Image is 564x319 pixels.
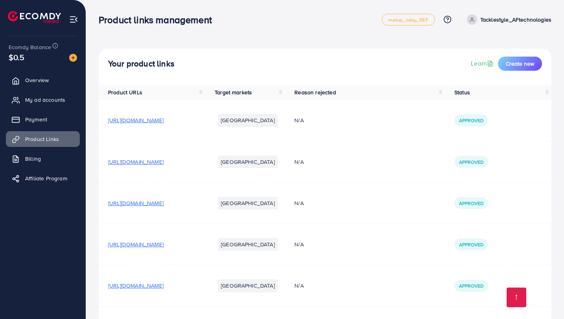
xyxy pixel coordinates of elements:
[108,59,175,69] h4: Your product links
[25,155,41,163] span: Billing
[459,200,483,207] span: Approved
[294,88,336,96] span: Reason rejected
[218,238,278,251] li: [GEOGRAPHIC_DATA]
[25,96,65,104] span: My ad accounts
[480,15,551,24] p: Tacklestyle_AFtechnologies
[108,88,142,96] span: Product URLs
[218,156,278,168] li: [GEOGRAPHIC_DATA]
[6,151,80,167] a: Billing
[108,240,164,248] span: [URL][DOMAIN_NAME]
[108,199,164,207] span: [URL][DOMAIN_NAME]
[459,117,483,124] span: Approved
[6,72,80,88] a: Overview
[25,115,47,123] span: Payment
[498,57,542,71] button: Create new
[471,59,495,68] a: Learn
[6,92,80,108] a: My ad accounts
[294,282,303,290] span: N/A
[294,158,303,166] span: N/A
[218,114,278,126] li: [GEOGRAPHIC_DATA]
[215,88,252,96] span: Target markets
[108,158,164,166] span: [URL][DOMAIN_NAME]
[6,112,80,127] a: Payment
[108,116,164,124] span: [URL][DOMAIN_NAME]
[454,88,470,96] span: Status
[506,60,534,68] span: Create new
[459,241,483,248] span: Approved
[108,282,164,290] span: [URL][DOMAIN_NAME]
[218,197,278,209] li: [GEOGRAPHIC_DATA]
[294,199,303,207] span: N/A
[459,282,483,289] span: Approved
[6,131,80,147] a: Product Links
[9,51,25,63] span: $0.5
[9,43,51,51] span: Ecomdy Balance
[294,116,303,124] span: N/A
[218,279,278,292] li: [GEOGRAPHIC_DATA]
[25,174,67,182] span: Affiliate Program
[382,14,435,26] a: metap_oday_REF
[8,11,61,23] img: logo
[464,15,551,25] a: Tacklestyle_AFtechnologies
[388,17,428,22] span: metap_oday_REF
[69,15,78,24] img: menu
[294,240,303,248] span: N/A
[99,14,218,26] h3: Product links management
[459,159,483,165] span: Approved
[25,135,59,143] span: Product Links
[69,54,77,62] img: image
[25,76,49,84] span: Overview
[6,170,80,186] a: Affiliate Program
